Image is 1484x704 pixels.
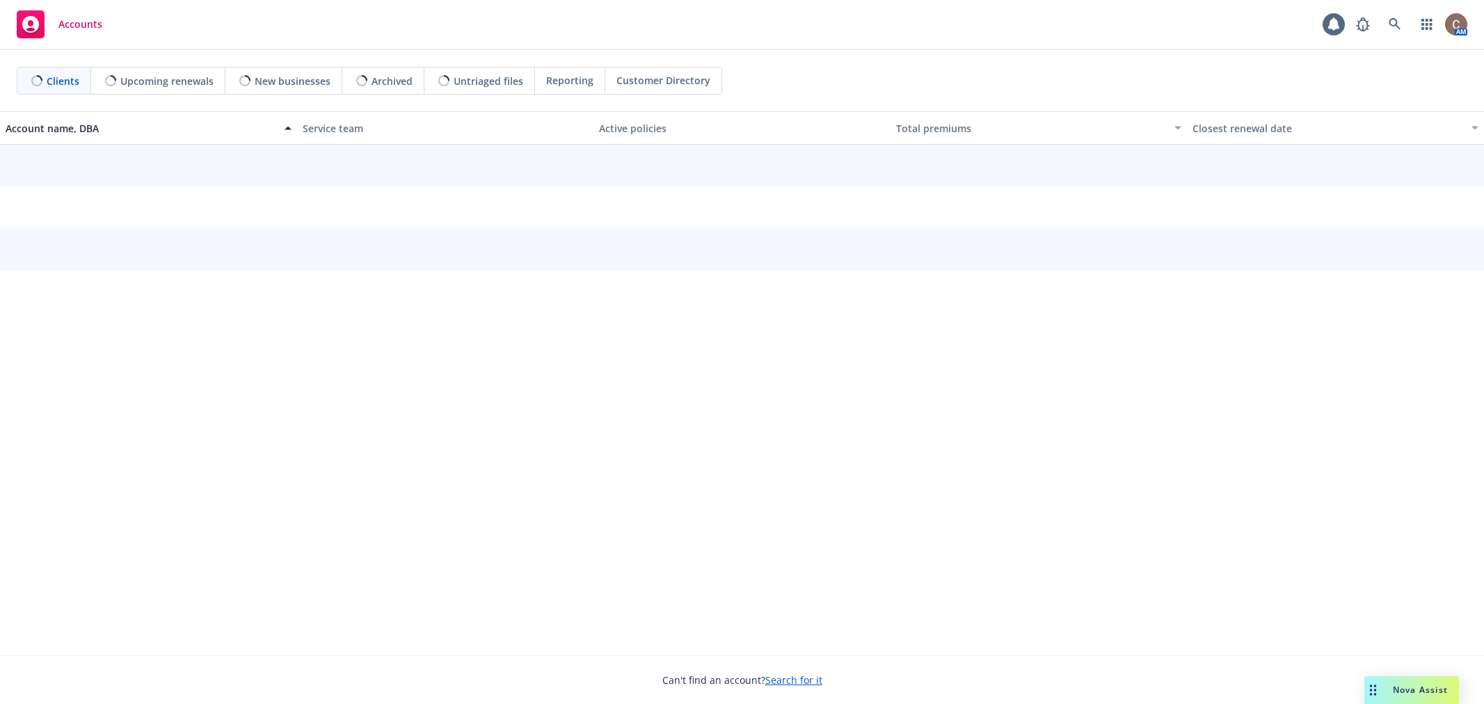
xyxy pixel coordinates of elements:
span: Archived [372,74,413,88]
img: photo [1445,13,1467,35]
div: Service team [303,121,589,136]
span: Customer Directory [616,73,710,88]
button: Nova Assist [1364,676,1459,704]
div: Account name, DBA [6,121,276,136]
span: Untriaged files [454,74,523,88]
span: Nova Assist [1393,684,1448,696]
div: Total premiums [896,121,1167,136]
a: Search [1381,10,1409,38]
span: Can't find an account? [662,673,822,687]
div: Closest renewal date [1192,121,1463,136]
span: Reporting [546,73,593,88]
button: Service team [297,111,594,145]
div: Active policies [599,121,885,136]
span: Accounts [58,19,102,30]
a: Report a Bug [1349,10,1377,38]
a: Accounts [11,5,108,44]
a: Switch app [1413,10,1441,38]
button: Active policies [593,111,891,145]
span: Clients [47,74,79,88]
div: Drag to move [1364,676,1382,704]
span: Upcoming renewals [120,74,214,88]
span: New businesses [255,74,330,88]
button: Total premiums [891,111,1188,145]
a: Search for it [765,673,822,687]
button: Closest renewal date [1187,111,1484,145]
